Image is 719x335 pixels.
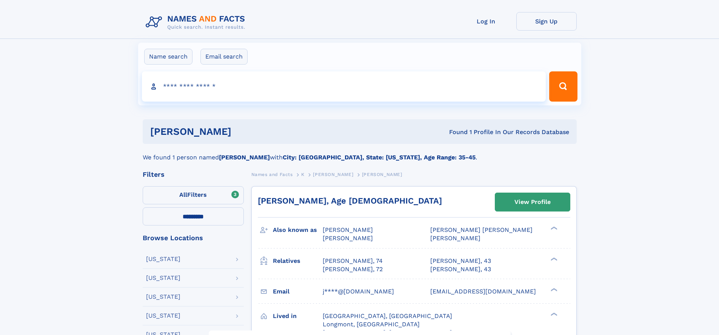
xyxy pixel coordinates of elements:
[323,321,420,328] span: Longmont, [GEOGRAPHIC_DATA]
[273,285,323,298] h3: Email
[273,255,323,267] h3: Relatives
[323,265,383,273] a: [PERSON_NAME], 72
[313,170,353,179] a: [PERSON_NAME]
[144,49,192,65] label: Name search
[146,294,180,300] div: [US_STATE]
[323,226,373,233] span: [PERSON_NAME]
[362,172,402,177] span: [PERSON_NAME]
[549,226,558,231] div: ❯
[430,226,533,233] span: [PERSON_NAME] [PERSON_NAME]
[430,235,480,242] span: [PERSON_NAME]
[516,12,577,31] a: Sign Up
[323,235,373,242] span: [PERSON_NAME]
[323,312,452,320] span: [GEOGRAPHIC_DATA], [GEOGRAPHIC_DATA]
[200,49,248,65] label: Email search
[251,170,293,179] a: Names and Facts
[142,71,546,102] input: search input
[301,170,305,179] a: K
[301,172,305,177] span: K
[146,256,180,262] div: [US_STATE]
[340,128,569,136] div: Found 1 Profile In Our Records Database
[146,313,180,319] div: [US_STATE]
[143,186,244,204] label: Filters
[150,127,340,136] h1: [PERSON_NAME]
[143,171,244,178] div: Filters
[143,144,577,162] div: We found 1 person named with .
[549,287,558,292] div: ❯
[283,154,476,161] b: City: [GEOGRAPHIC_DATA], State: [US_STATE], Age Range: 35-45
[514,193,551,211] div: View Profile
[549,312,558,316] div: ❯
[323,257,383,265] a: [PERSON_NAME], 74
[549,71,577,102] button: Search Button
[273,310,323,323] h3: Lived in
[179,191,187,198] span: All
[430,265,491,273] a: [PERSON_NAME], 43
[146,275,180,281] div: [US_STATE]
[430,288,536,295] span: [EMAIL_ADDRESS][DOMAIN_NAME]
[549,256,558,261] div: ❯
[273,224,323,236] h3: Also known as
[430,257,491,265] a: [PERSON_NAME], 43
[456,12,516,31] a: Log In
[313,172,353,177] span: [PERSON_NAME]
[143,235,244,241] div: Browse Locations
[219,154,270,161] b: [PERSON_NAME]
[495,193,570,211] a: View Profile
[258,196,442,205] a: [PERSON_NAME], Age [DEMOGRAPHIC_DATA]
[143,12,251,32] img: Logo Names and Facts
